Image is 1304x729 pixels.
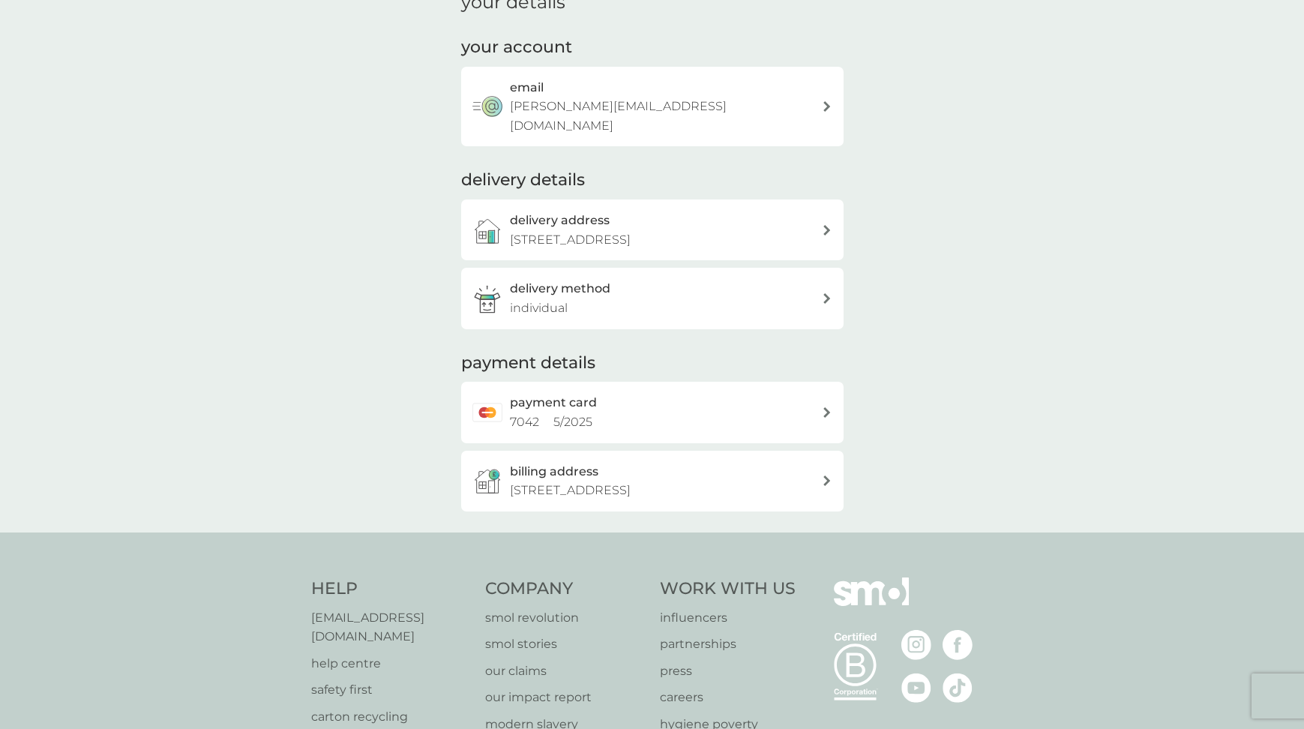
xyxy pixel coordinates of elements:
[510,298,568,318] p: individual
[461,268,844,328] a: delivery methodindividual
[461,352,595,375] h2: payment details
[510,481,631,500] p: [STREET_ADDRESS]
[660,577,796,601] h4: Work With Us
[311,608,471,646] a: [EMAIL_ADDRESS][DOMAIN_NAME]
[510,279,610,298] h3: delivery method
[485,577,645,601] h4: Company
[510,415,539,429] span: 7042
[510,211,610,230] h3: delivery address
[943,630,973,660] img: visit the smol Facebook page
[510,462,598,481] h3: billing address
[660,634,796,654] a: partnerships
[461,451,844,511] button: billing address[STREET_ADDRESS]
[311,654,471,673] a: help centre
[461,169,585,192] h2: delivery details
[660,688,796,707] a: careers
[510,393,597,412] h2: payment card
[943,673,973,703] img: visit the smol Tiktok page
[660,661,796,681] a: press
[510,97,822,135] p: [PERSON_NAME][EMAIL_ADDRESS][DOMAIN_NAME]
[901,630,931,660] img: visit the smol Instagram page
[834,577,909,628] img: smol
[553,415,592,429] span: 5 / 2025
[510,78,544,97] h3: email
[485,608,645,628] a: smol revolution
[461,382,844,442] a: payment card7042 5/2025
[510,230,631,250] p: [STREET_ADDRESS]
[461,67,844,147] button: email[PERSON_NAME][EMAIL_ADDRESS][DOMAIN_NAME]
[311,707,471,727] a: carton recycling
[485,634,645,654] a: smol stories
[485,688,645,707] a: our impact report
[461,199,844,260] a: delivery address[STREET_ADDRESS]
[461,36,572,59] h2: your account
[660,608,796,628] a: influencers
[901,673,931,703] img: visit the smol Youtube page
[311,680,471,700] a: safety first
[485,661,645,681] a: our claims
[311,577,471,601] h4: Help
